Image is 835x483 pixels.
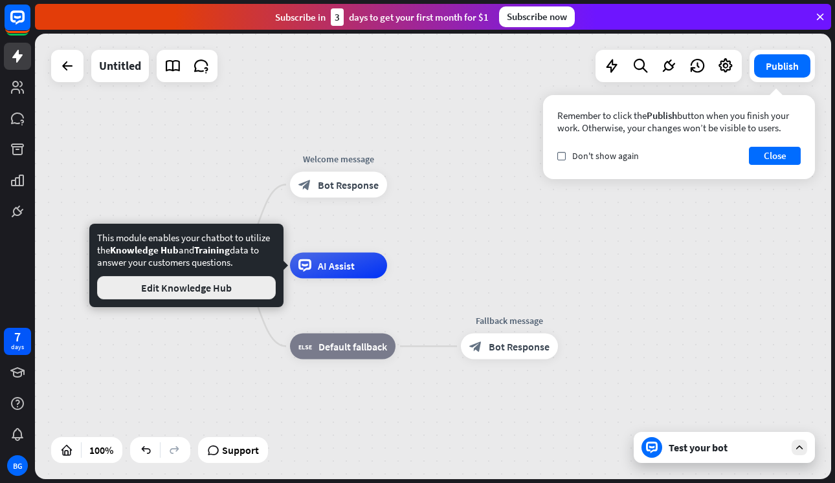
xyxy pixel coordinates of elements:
span: Publish [647,109,677,122]
div: days [11,343,24,352]
span: Training [194,244,230,256]
div: 7 [14,331,21,343]
div: Remember to click the button when you finish your work. Otherwise, your changes won’t be visible ... [557,109,801,134]
span: Support [222,440,259,460]
div: Fallback message [451,314,568,327]
div: 3 [331,8,344,26]
button: Edit Knowledge Hub [97,276,276,299]
span: Default fallback [318,340,387,353]
div: Untitled [99,50,141,82]
div: 100% [85,440,117,460]
div: Welcome message [280,153,397,166]
span: Knowledge Hub [110,244,179,256]
a: 7 days [4,328,31,355]
span: Don't show again [572,150,639,162]
span: Bot Response [318,178,379,191]
button: Publish [754,54,810,78]
i: block_fallback [298,340,312,353]
i: block_bot_response [298,178,311,191]
div: This module enables your chatbot to utilize the and data to answer your customers questions. [97,231,276,299]
button: Open LiveChat chat widget [10,5,49,44]
span: AI Assist [318,259,355,272]
span: Bot Response [489,340,550,353]
button: Close [749,147,801,165]
div: Subscribe in days to get your first month for $1 [275,8,489,26]
div: Test your bot [669,441,785,454]
div: Subscribe now [499,6,575,27]
i: block_bot_response [469,340,482,353]
div: BG [7,455,28,476]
